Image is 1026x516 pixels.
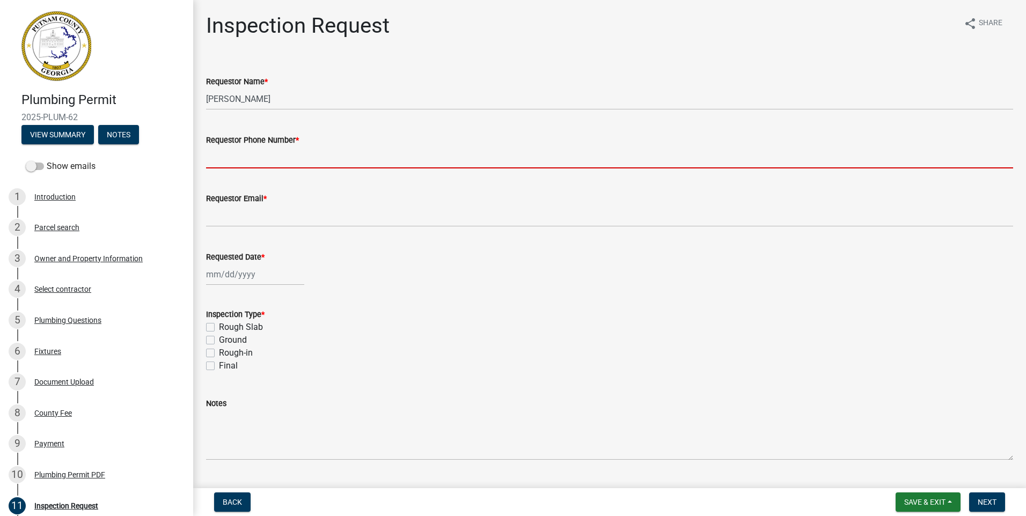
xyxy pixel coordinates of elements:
div: 4 [9,281,26,298]
div: 7 [9,373,26,390]
button: Save & Exit [896,492,961,512]
div: 6 [9,343,26,360]
div: Plumbing Permit PDF [34,471,105,478]
button: shareShare [955,13,1011,34]
div: 1 [9,188,26,205]
h1: Inspection Request [206,13,390,39]
label: Requestor Email [206,195,267,203]
label: Ground [219,334,247,347]
span: Save & Exit [904,498,946,506]
img: Putnam County, Georgia [21,11,91,81]
div: Plumbing Questions [34,316,101,324]
div: 11 [9,497,26,514]
div: Document Upload [34,378,94,386]
label: Rough-in [219,347,253,359]
span: Share [979,17,1002,30]
div: 2 [9,219,26,236]
input: mm/dd/yyyy [206,263,304,285]
span: Back [223,498,242,506]
h4: Plumbing Permit [21,92,185,108]
label: Notes [206,400,226,408]
div: County Fee [34,409,72,417]
div: Fixtures [34,348,61,355]
div: Payment [34,440,64,447]
button: Notes [98,125,139,144]
div: Inspection Request [34,502,98,510]
label: Requestor Name [206,78,268,86]
wm-modal-confirm: Notes [98,131,139,139]
span: 2025-PLUM-62 [21,112,172,122]
label: Show emails [26,160,96,173]
div: Introduction [34,193,76,201]
div: 3 [9,250,26,267]
wm-modal-confirm: Summary [21,131,94,139]
div: 8 [9,404,26,422]
div: 10 [9,466,26,483]
div: Owner and Property Information [34,255,143,262]
div: Parcel search [34,224,79,231]
button: Next [969,492,1005,512]
button: Back [214,492,251,512]
div: 5 [9,312,26,329]
span: Next [978,498,996,506]
label: Requested Date [206,254,265,261]
div: Select contractor [34,285,91,293]
label: Rough Slab [219,321,263,334]
label: Requestor Phone Number [206,137,299,144]
i: share [964,17,977,30]
label: Inspection Type [206,311,265,319]
label: Final [219,359,238,372]
div: 9 [9,435,26,452]
button: View Summary [21,125,94,144]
